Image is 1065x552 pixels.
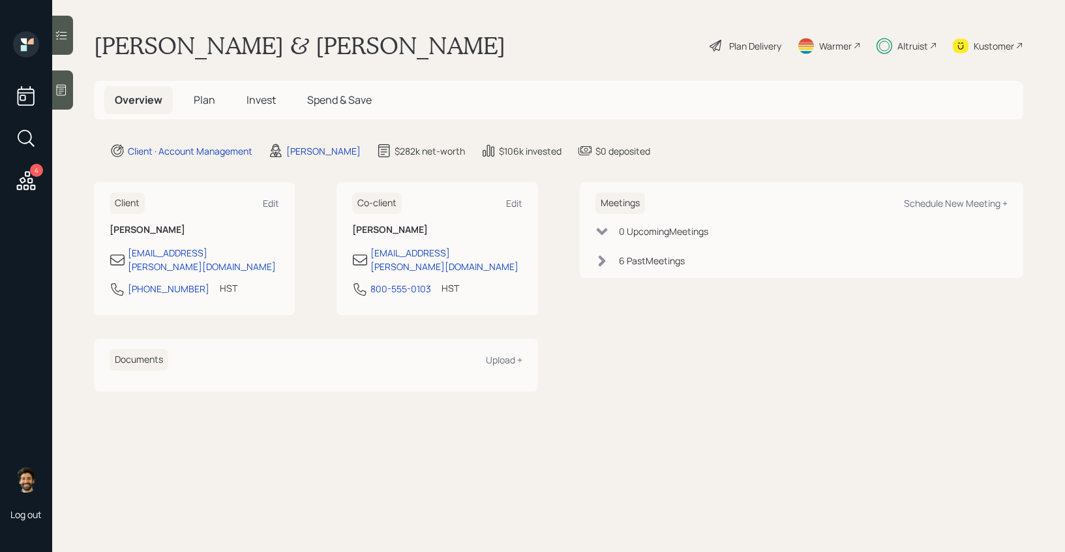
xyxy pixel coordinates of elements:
div: Log out [10,508,42,521]
div: $282k net-worth [395,144,465,158]
h1: [PERSON_NAME] & [PERSON_NAME] [94,31,505,60]
div: $0 deposited [595,144,650,158]
div: 6 Past Meeting s [619,254,685,268]
span: Plan [194,93,215,107]
div: Upload + [486,354,522,366]
h6: [PERSON_NAME] [110,224,279,236]
h6: Documents [110,349,168,371]
div: Altruist [897,39,928,53]
div: 800-555-0103 [370,282,431,296]
div: 4 [30,164,43,177]
h6: Co-client [352,192,402,214]
div: Schedule New Meeting + [904,197,1008,209]
div: Kustomer [974,39,1014,53]
div: Edit [263,197,279,209]
span: Overview [115,93,162,107]
div: [EMAIL_ADDRESS][PERSON_NAME][DOMAIN_NAME] [370,246,522,273]
span: Spend & Save [307,93,372,107]
div: Warmer [819,39,852,53]
div: Edit [506,197,522,209]
div: Plan Delivery [729,39,781,53]
div: HST [442,281,459,295]
h6: Meetings [595,192,645,214]
h6: Client [110,192,145,214]
div: Client · Account Management [128,144,252,158]
h6: [PERSON_NAME] [352,224,522,236]
div: HST [220,281,237,295]
div: [EMAIL_ADDRESS][PERSON_NAME][DOMAIN_NAME] [128,246,279,273]
div: [PERSON_NAME] [286,144,361,158]
div: [PHONE_NUMBER] [128,282,209,296]
div: 0 Upcoming Meeting s [619,224,708,238]
img: eric-schwartz-headshot.png [13,467,39,493]
span: Invest [247,93,276,107]
div: $106k invested [499,144,562,158]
